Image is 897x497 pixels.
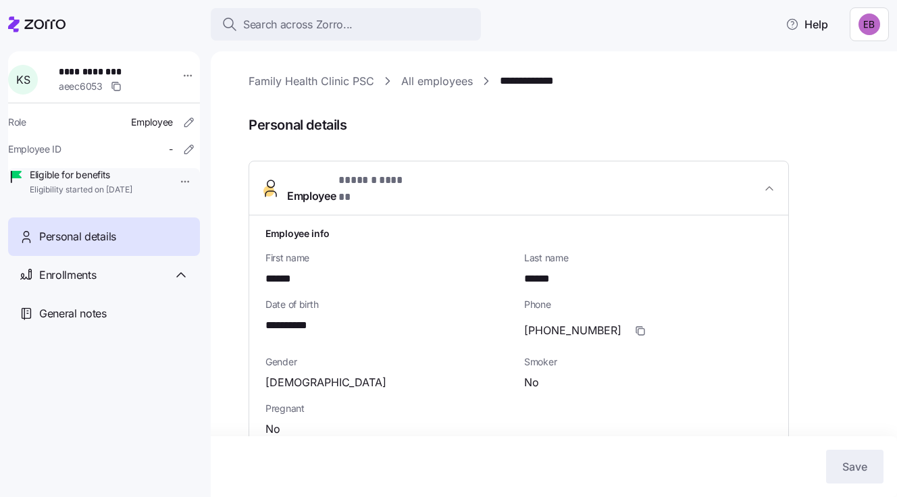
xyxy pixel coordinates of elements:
[39,228,116,245] span: Personal details
[786,16,828,32] span: Help
[524,298,772,311] span: Phone
[211,8,481,41] button: Search across Zorro...
[265,402,772,415] span: Pregnant
[287,172,415,205] span: Employee
[842,459,867,475] span: Save
[265,374,386,391] span: [DEMOGRAPHIC_DATA]
[39,305,107,322] span: General notes
[243,16,353,33] span: Search across Zorro...
[524,355,772,369] span: Smoker
[16,74,30,85] span: K S
[265,355,513,369] span: Gender
[59,80,103,93] span: aeec6053
[265,298,513,311] span: Date of birth
[401,73,473,90] a: All employees
[265,226,772,240] h1: Employee info
[775,11,839,38] button: Help
[39,267,96,284] span: Enrollments
[8,115,26,129] span: Role
[30,184,132,196] span: Eligibility started on [DATE]
[30,168,132,182] span: Eligible for benefits
[524,322,621,339] span: [PHONE_NUMBER]
[524,374,539,391] span: No
[8,142,61,156] span: Employee ID
[826,450,883,483] button: Save
[249,114,878,136] span: Personal details
[169,142,173,156] span: -
[249,73,374,90] a: Family Health Clinic PSC
[524,251,772,265] span: Last name
[131,115,173,129] span: Employee
[265,421,280,438] span: No
[858,14,880,35] img: e893a1d701ecdfe11b8faa3453cd5ce7
[265,251,513,265] span: First name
